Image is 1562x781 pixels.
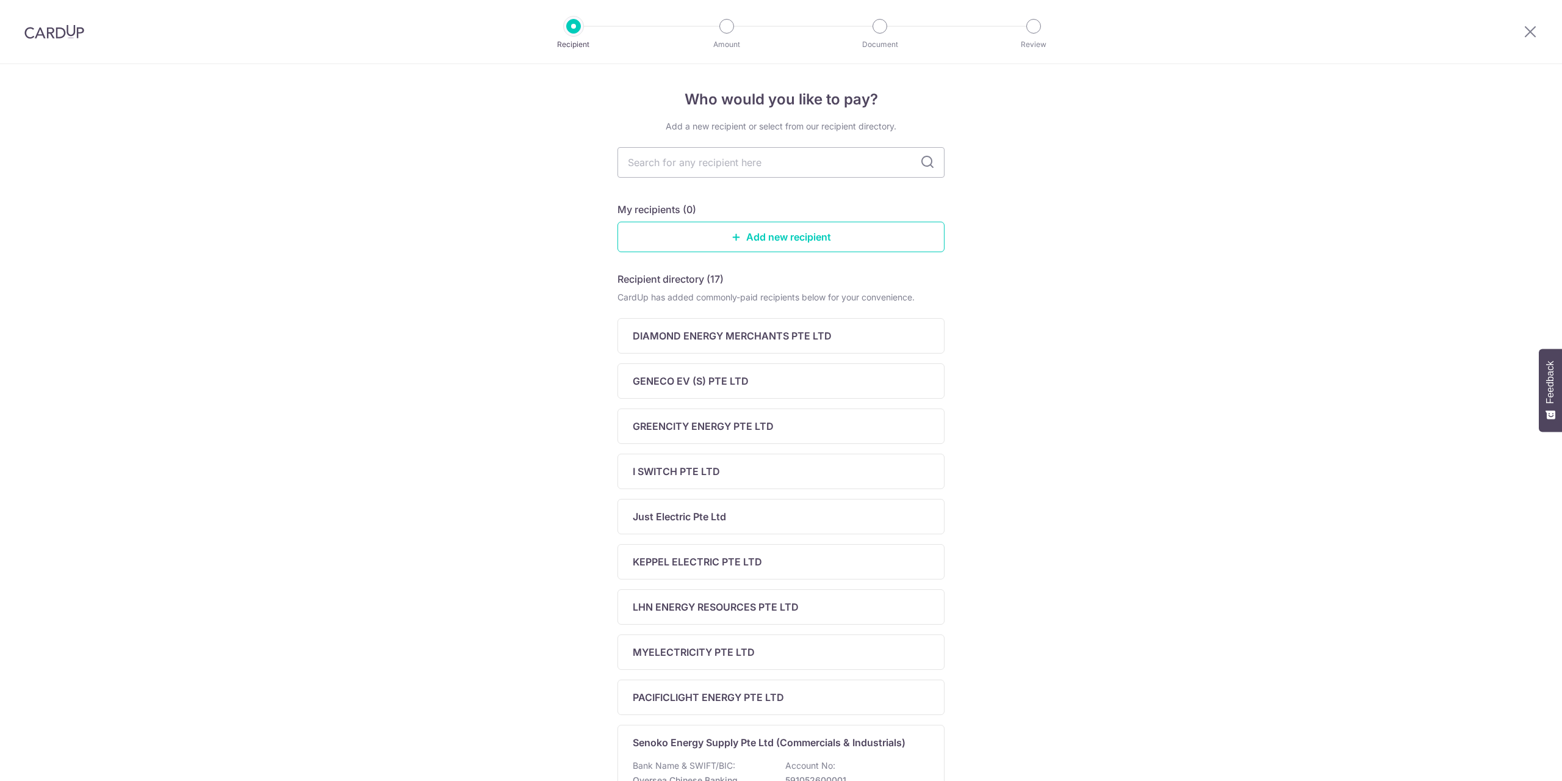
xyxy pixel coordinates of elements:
[988,38,1079,51] p: Review
[633,735,905,750] p: Senoko Energy Supply Pte Ltd (Commercials & Industrials)
[633,554,762,569] p: KEPPEL ELECTRIC PTE LTD
[617,202,696,217] h5: My recipients (0)
[633,419,774,434] p: GREENCITY ENERGY PTE LTD
[633,600,799,614] p: LHN ENERGY RESOURCES PTE LTD
[528,38,619,51] p: Recipient
[633,760,735,772] p: Bank Name & SWIFT/BIC:
[785,760,835,772] p: Account No:
[1545,361,1556,404] span: Feedback
[617,222,945,252] a: Add new recipient
[633,329,832,343] p: DIAMOND ENERGY MERCHANTS PTE LTD
[835,38,925,51] p: Document
[617,272,724,286] h5: Recipient directory (17)
[617,291,945,303] div: CardUp has added commonly-paid recipients below for your convenience.
[633,645,755,659] p: MYELECTRICITY PTE LTD
[24,24,84,39] img: CardUp
[682,38,772,51] p: Amount
[617,147,945,178] input: Search for any recipient here
[617,89,945,111] h4: Who would you like to pay?
[633,690,784,705] p: PACIFICLIGHT ENERGY PTE LTD
[633,509,726,524] p: Just Electric Pte Ltd
[633,374,749,388] p: GENECO EV (S) PTE LTD
[633,464,720,479] p: I SWITCH PTE LTD
[1539,349,1562,432] button: Feedback - Show survey
[1484,744,1550,775] iframe: Opens a widget where you can find more information
[617,120,945,133] div: Add a new recipient or select from our recipient directory.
